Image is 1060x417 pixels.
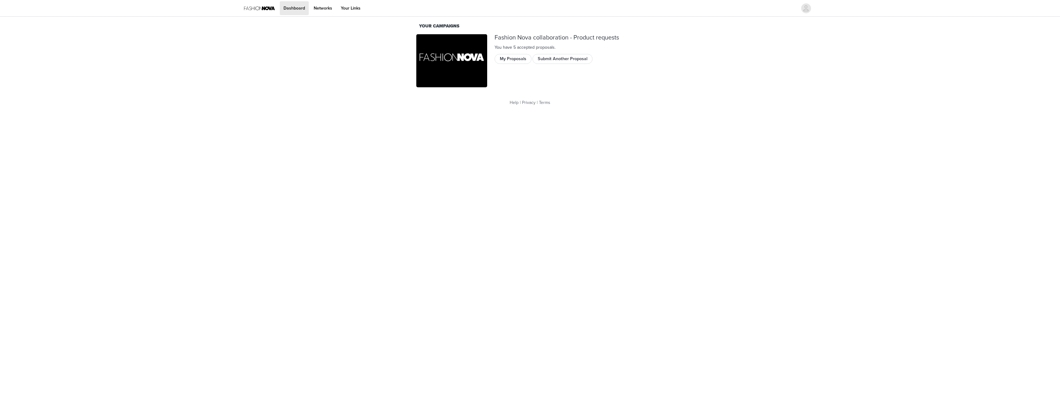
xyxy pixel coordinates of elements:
[803,3,809,13] div: avatar
[539,100,550,105] a: Terms
[537,100,538,105] span: |
[280,1,309,15] a: Dashboard
[244,1,275,15] img: Fashion Nova Logo
[419,23,641,30] div: Your Campaigns
[510,100,519,105] a: Help
[522,100,536,105] a: Privacy
[552,45,555,50] span: s
[520,100,521,105] span: |
[337,1,364,15] a: Your Links
[310,1,336,15] a: Networks
[416,34,487,88] img: Fashion Nova
[495,45,556,50] span: You have 5 accepted proposal .
[495,34,644,41] div: Fashion Nova collaboration - Product requests
[495,54,532,64] button: My Proposals
[532,54,593,64] button: Submit Another Proposal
